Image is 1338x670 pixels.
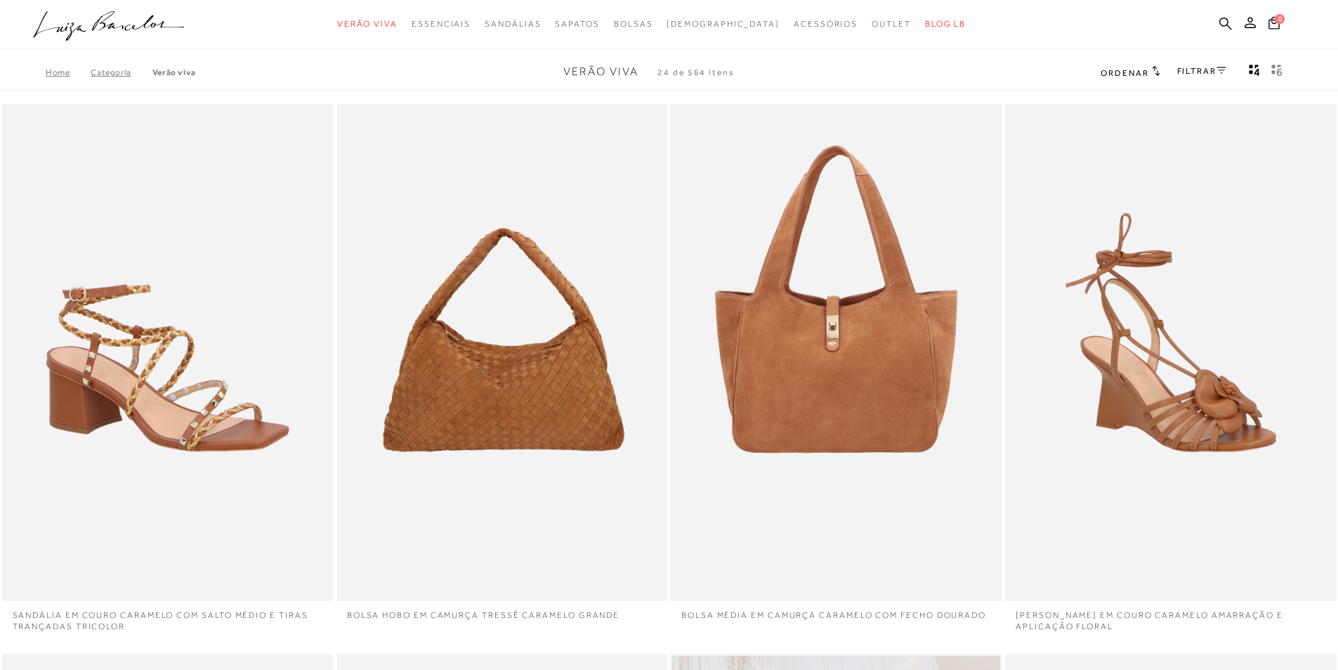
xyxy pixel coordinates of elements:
[412,19,471,29] span: Essenciais
[555,11,599,37] a: noSubCategoriesText
[2,601,333,633] a: SANDÁLIA EM COURO CARAMELO COM SALTO MÉDIO E TIRAS TRANÇADAS TRICOLOR
[872,11,911,37] a: noSubCategoriesText
[672,106,1000,599] img: BOLSA MÉDIA EM CAMURÇA CARAMELO COM FECHO DOURADO
[872,19,911,29] span: Outlet
[485,11,541,37] a: noSubCategoriesText
[794,19,858,29] span: Acessórios
[614,19,653,29] span: Bolsas
[794,11,858,37] a: noSubCategoriesText
[671,601,1002,621] a: BOLSA MÉDIA EM CAMURÇA CARAMELO COM FECHO DOURADO
[614,11,653,37] a: noSubCategoriesText
[555,19,599,29] span: Sapatos
[1006,106,1334,599] a: SANDÁLIA ANABELA EM COURO CARAMELO AMARRAÇÃO E APLICAÇÃO FLORAL SANDÁLIA ANABELA EM COURO CARAMEL...
[337,19,398,29] span: Verão Viva
[563,65,638,78] span: Verão Viva
[1264,15,1284,34] button: 0
[672,106,1000,599] a: BOLSA MÉDIA EM CAMURÇA CARAMELO COM FECHO DOURADO BOLSA MÉDIA EM CAMURÇA CARAMELO COM FECHO DOURADO
[1267,63,1287,82] button: gridText6Desc
[4,106,332,599] img: SANDÁLIA EM COURO CARAMELO COM SALTO MÉDIO E TIRAS TRANÇADAS TRICOLOR
[925,11,966,37] a: BLOG LB
[667,11,780,37] a: noSubCategoriesText
[485,19,541,29] span: Sandálias
[925,19,966,29] span: BLOG LB
[1006,106,1334,599] img: SANDÁLIA ANABELA EM COURO CARAMELO AMARRAÇÃO E APLICAÇÃO FLORAL
[46,67,91,77] a: Home
[4,106,332,599] a: SANDÁLIA EM COURO CARAMELO COM SALTO MÉDIO E TIRAS TRANÇADAS TRICOLOR SANDÁLIA EM COURO CARAMELO ...
[657,67,735,77] span: 24 de 564 itens
[336,601,667,621] a: BOLSA HOBO EM CAMURÇA TRESSÊ CARAMELO GRANDE
[1275,14,1285,24] span: 0
[338,106,666,599] a: BOLSA HOBO EM CAMURÇA TRESSÊ CARAMELO GRANDE BOLSA HOBO EM CAMURÇA TRESSÊ CARAMELO GRANDE
[412,11,471,37] a: noSubCategoriesText
[1101,68,1148,78] span: Ordenar
[1245,63,1264,82] button: Mostrar 4 produtos por linha
[1177,66,1226,76] a: FILTRAR
[667,19,780,29] span: [DEMOGRAPHIC_DATA]
[1005,601,1336,633] a: [PERSON_NAME] EM COURO CARAMELO AMARRAÇÃO E APLICAÇÃO FLORAL
[337,11,398,37] a: noSubCategoriesText
[91,67,152,77] a: Categoria
[152,67,196,77] a: Verão Viva
[338,106,666,599] img: BOLSA HOBO EM CAMURÇA TRESSÊ CARAMELO GRANDE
